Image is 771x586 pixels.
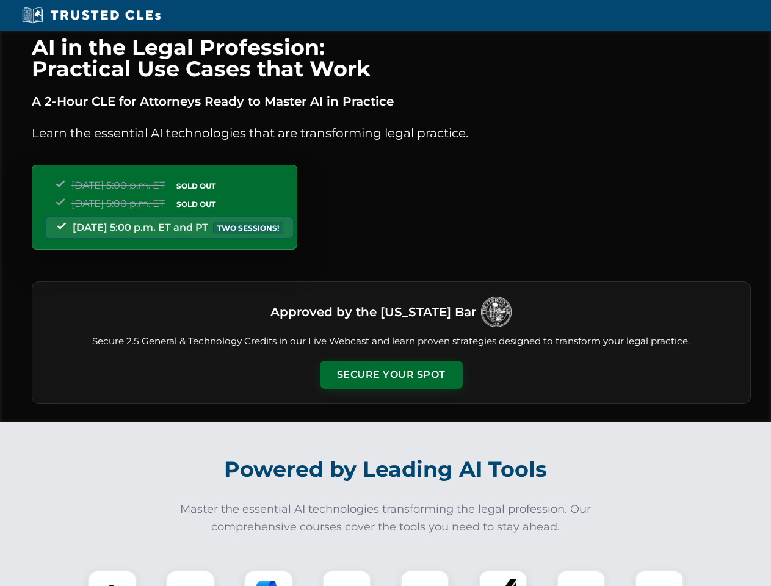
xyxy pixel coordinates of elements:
h3: Approved by the [US_STATE] Bar [270,301,476,323]
p: A 2-Hour CLE for Attorneys Ready to Master AI in Practice [32,92,751,111]
p: Secure 2.5 General & Technology Credits in our Live Webcast and learn proven strategies designed ... [47,335,736,349]
span: SOLD OUT [172,198,220,211]
span: [DATE] 5:00 p.m. ET [71,198,165,209]
h1: AI in the Legal Profession: Practical Use Cases that Work [32,37,751,79]
img: Logo [481,297,512,327]
h2: Powered by Leading AI Tools [48,448,724,491]
p: Learn the essential AI technologies that are transforming legal practice. [32,123,751,143]
button: Secure Your Spot [320,361,463,389]
span: [DATE] 5:00 p.m. ET [71,179,165,191]
p: Master the essential AI technologies transforming the legal profession. Our comprehensive courses... [172,501,599,536]
span: SOLD OUT [172,179,220,192]
img: Trusted CLEs [18,6,164,24]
